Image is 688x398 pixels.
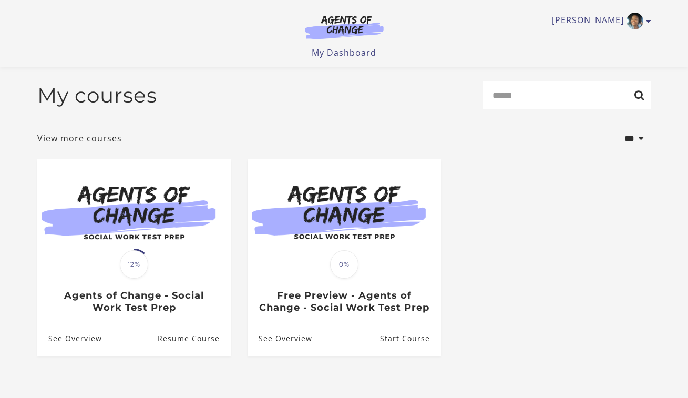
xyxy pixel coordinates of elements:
span: 12% [120,250,148,279]
h3: Agents of Change - Social Work Test Prep [48,290,219,313]
a: Free Preview - Agents of Change - Social Work Test Prep: See Overview [248,322,312,356]
a: Toggle menu [552,13,646,29]
a: Agents of Change - Social Work Test Prep: See Overview [37,322,102,356]
span: 0% [330,250,358,279]
a: Agents of Change - Social Work Test Prep: Resume Course [157,322,230,356]
a: My Dashboard [312,47,376,58]
a: Free Preview - Agents of Change - Social Work Test Prep: Resume Course [379,322,440,356]
img: Agents of Change Logo [294,15,395,39]
h2: My courses [37,83,157,108]
a: View more courses [37,132,122,145]
h3: Free Preview - Agents of Change - Social Work Test Prep [259,290,429,313]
